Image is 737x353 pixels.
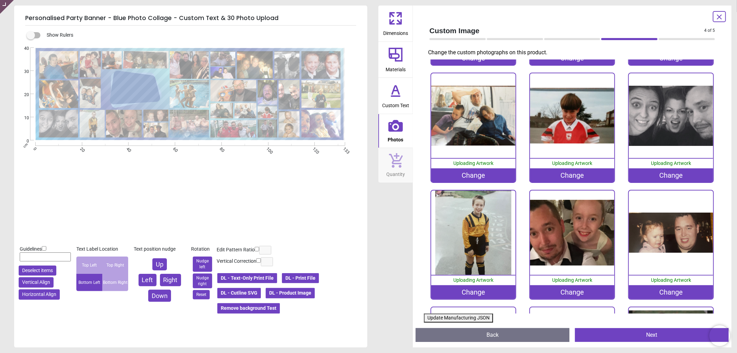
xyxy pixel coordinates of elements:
[453,160,493,166] span: Uploading Artwork
[79,146,83,151] span: 20
[16,92,29,98] span: 20
[651,277,691,283] span: Uploading Artwork
[530,285,615,299] div: Change
[388,133,404,143] span: Photos
[429,26,704,36] span: Custom Image
[575,328,729,342] button: Next
[704,28,715,34] span: 4 of 5
[709,325,730,346] iframe: Brevo live chat
[428,49,720,56] p: Change the custom photographs on this product.
[382,99,409,109] span: Custom Text
[172,146,176,151] span: 60
[651,160,691,166] span: Uploading Artwork
[25,11,356,26] h5: Personalised Party Banner - Blue Photo Collage - Custom Text & 30 Photo Upload
[386,63,406,73] span: Materials
[431,168,516,182] div: Change
[629,168,714,182] div: Change
[16,138,29,144] span: 0
[378,114,413,148] button: Photos
[378,6,413,41] button: Dimensions
[342,146,346,151] span: 133
[378,78,413,114] button: Custom Text
[386,168,405,178] span: Quantity
[383,27,408,37] span: Dimensions
[218,146,223,151] span: 80
[552,160,592,166] span: Uploading Artwork
[311,146,316,151] span: 120
[424,314,493,323] button: Update Manufacturing JSON
[125,146,130,151] span: 40
[629,285,714,299] div: Change
[31,31,367,39] div: Show Rulers
[265,146,270,151] span: 100
[16,69,29,75] span: 30
[378,148,413,183] button: Quantity
[453,277,493,283] span: Uploading Artwork
[431,285,516,299] div: Change
[530,168,615,182] div: Change
[32,146,37,151] span: 0
[16,115,29,121] span: 10
[416,328,569,342] button: Back
[378,42,413,78] button: Materials
[16,46,29,52] span: 40
[22,142,29,149] span: cm
[552,277,592,283] span: Uploading Artwork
